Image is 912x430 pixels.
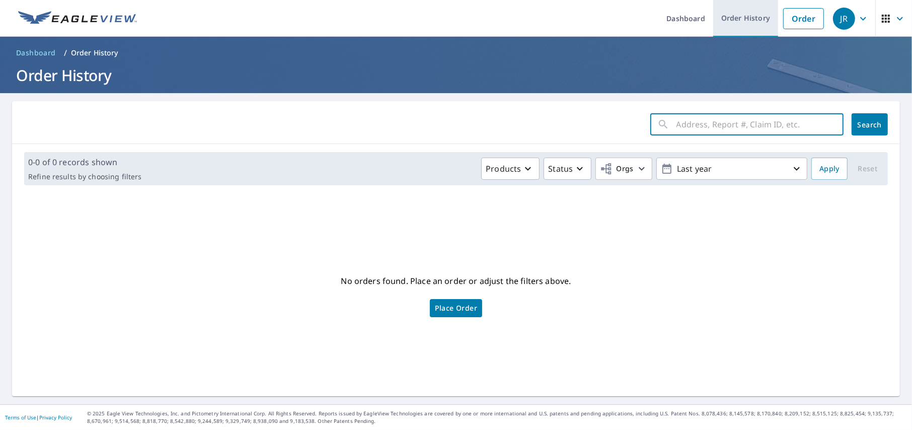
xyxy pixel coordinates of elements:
button: Apply [811,158,848,180]
a: Order [783,8,824,29]
p: Products [486,163,521,175]
span: Apply [819,163,840,175]
nav: breadcrumb [12,45,900,61]
div: JR [833,8,855,30]
p: Order History [71,48,118,58]
button: Products [481,158,540,180]
p: | [5,414,72,420]
button: Orgs [595,158,652,180]
button: Status [544,158,591,180]
li: / [64,47,67,59]
p: No orders found. Place an order or adjust the filters above. [341,273,571,289]
a: Dashboard [12,45,60,61]
p: Last year [673,160,791,178]
span: Dashboard [16,48,56,58]
span: Place Order [435,306,477,311]
h1: Order History [12,65,900,86]
a: Privacy Policy [39,414,72,421]
p: Status [548,163,573,175]
button: Last year [656,158,807,180]
p: 0-0 of 0 records shown [28,156,141,168]
span: Search [860,120,880,129]
a: Terms of Use [5,414,36,421]
button: Search [852,113,888,135]
p: © 2025 Eagle View Technologies, Inc. and Pictometry International Corp. All Rights Reserved. Repo... [87,410,907,425]
img: EV Logo [18,11,137,26]
span: Orgs [600,163,634,175]
input: Address, Report #, Claim ID, etc. [676,110,844,138]
a: Place Order [430,299,482,317]
p: Refine results by choosing filters [28,172,141,181]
